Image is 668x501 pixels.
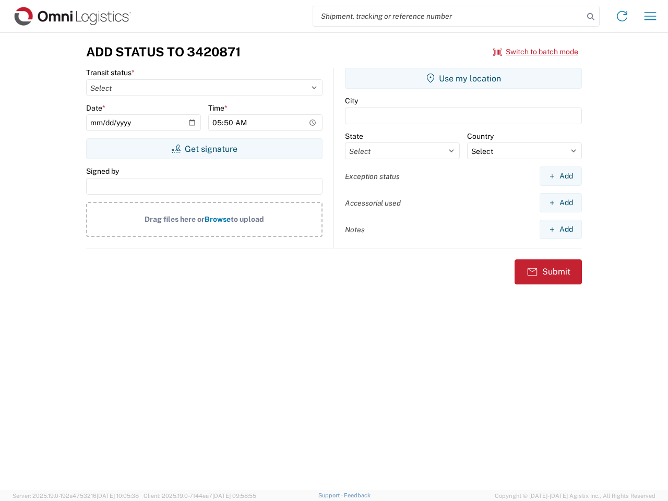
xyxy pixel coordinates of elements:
[86,68,135,77] label: Transit status
[86,103,105,113] label: Date
[495,491,655,500] span: Copyright © [DATE]-[DATE] Agistix Inc., All Rights Reserved
[86,138,323,159] button: Get signature
[86,166,119,176] label: Signed by
[515,259,582,284] button: Submit
[345,96,358,105] label: City
[205,215,231,223] span: Browse
[540,220,582,239] button: Add
[208,103,228,113] label: Time
[540,193,582,212] button: Add
[345,172,400,181] label: Exception status
[97,493,139,499] span: [DATE] 10:05:38
[231,215,264,223] span: to upload
[144,493,256,499] span: Client: 2025.19.0-7f44ea7
[345,198,401,208] label: Accessorial used
[212,493,256,499] span: [DATE] 09:58:55
[345,225,365,234] label: Notes
[313,6,583,26] input: Shipment, tracking or reference number
[318,492,344,498] a: Support
[145,215,205,223] span: Drag files here or
[86,44,241,59] h3: Add Status to 3420871
[344,492,371,498] a: Feedback
[493,43,578,61] button: Switch to batch mode
[345,68,582,89] button: Use my location
[540,166,582,186] button: Add
[467,132,494,141] label: Country
[345,132,363,141] label: State
[13,493,139,499] span: Server: 2025.19.0-192a4753216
